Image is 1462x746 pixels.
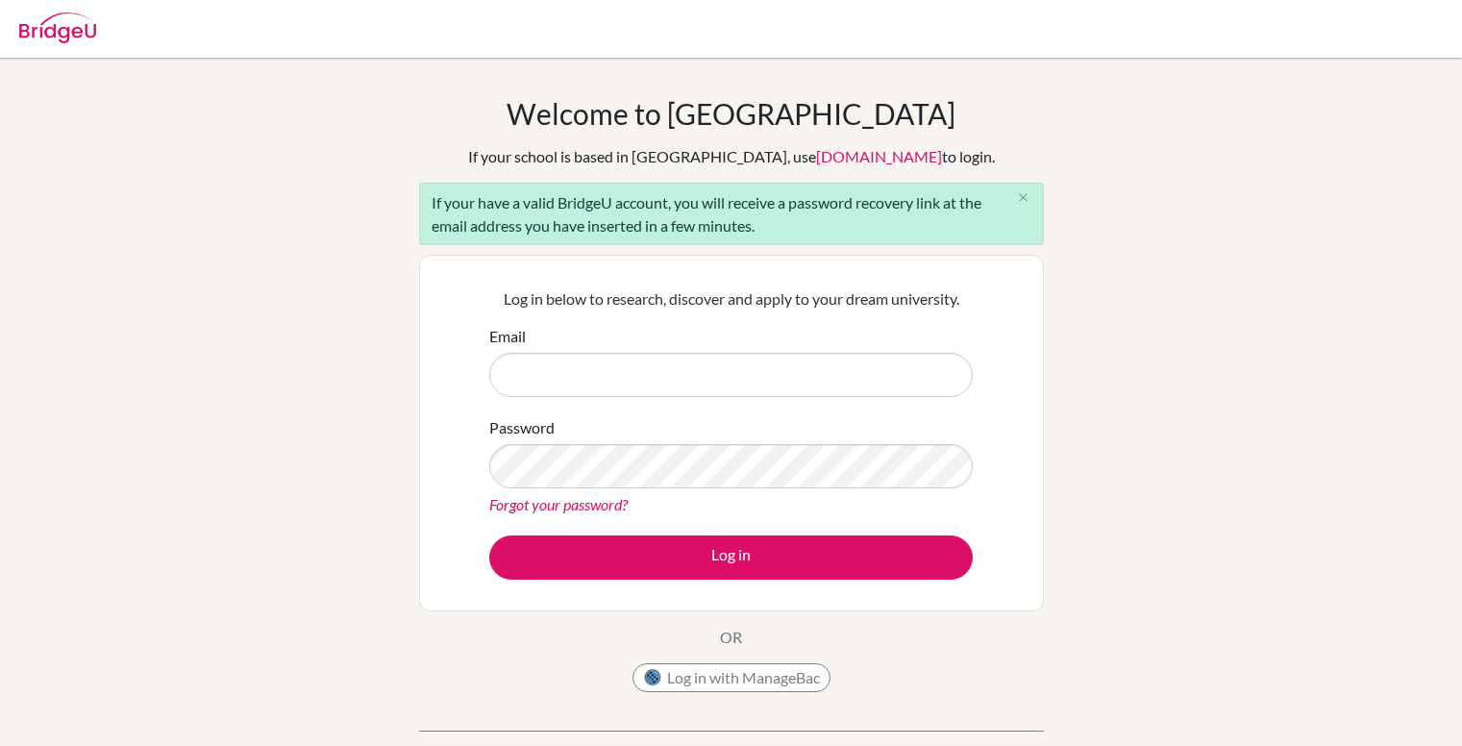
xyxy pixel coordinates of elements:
[489,325,526,348] label: Email
[816,147,942,165] a: [DOMAIN_NAME]
[1004,184,1043,212] button: Close
[419,183,1044,245] div: If your have a valid BridgeU account, you will receive a password recovery link at the email addr...
[489,495,628,513] a: Forgot your password?
[489,535,973,580] button: Log in
[19,12,96,43] img: Bridge-U
[489,287,973,311] p: Log in below to research, discover and apply to your dream university.
[489,416,555,439] label: Password
[468,145,995,168] div: If your school is based in [GEOGRAPHIC_DATA], use to login.
[507,96,955,131] h1: Welcome to [GEOGRAPHIC_DATA]
[632,663,830,692] button: Log in with ManageBac
[1016,190,1030,205] i: close
[720,626,742,649] p: OR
